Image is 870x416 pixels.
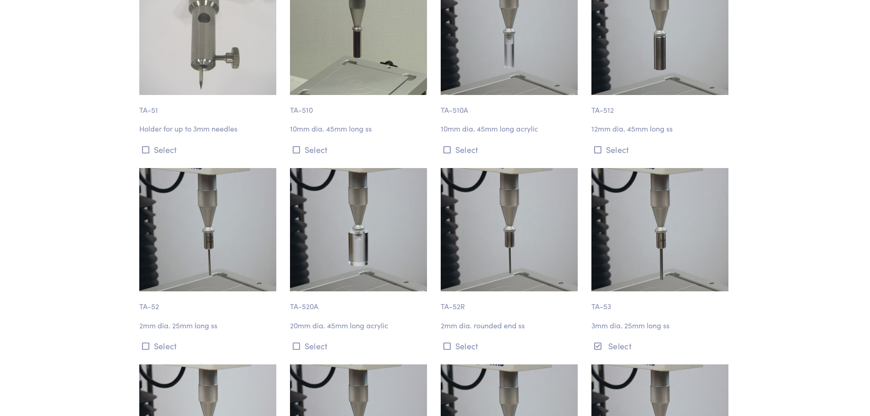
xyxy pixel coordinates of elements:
button: Select [290,142,430,157]
p: 3mm dia. 25mm long ss [591,320,731,332]
p: TA-510 [290,95,430,116]
p: 10mm dia. 45mm long ss [290,123,430,135]
button: Select [139,142,279,157]
p: TA-53 [591,291,731,312]
p: 2mm dia. 25mm long ss [139,320,279,332]
img: puncture_ta-52r_2mm_3.jpg [441,168,578,291]
button: Select [441,338,580,353]
button: Select [290,338,430,353]
img: puncture_ta-52_2mm_3.jpg [139,168,276,291]
button: Select [591,142,731,157]
p: 20mm dia. 45mm long acrylic [290,320,430,332]
button: Select [591,338,731,353]
p: 2mm dia. rounded end ss [441,320,580,332]
img: puncture_ta-520a_20mm_3.jpg [290,168,427,291]
p: TA-52R [441,291,580,312]
p: 12mm dia. 45mm long ss [591,123,731,135]
p: TA-510A [441,95,580,116]
p: TA-512 [591,95,731,116]
button: Select [441,142,580,157]
p: 10mm dia. 45mm long acrylic [441,123,580,135]
img: puncture_ta-53_3mm_5.jpg [591,168,728,291]
p: TA-520A [290,291,430,312]
p: TA-51 [139,95,279,116]
p: TA-52 [139,291,279,312]
button: Select [139,338,279,353]
p: Holder for up to 3mm needles [139,123,279,135]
